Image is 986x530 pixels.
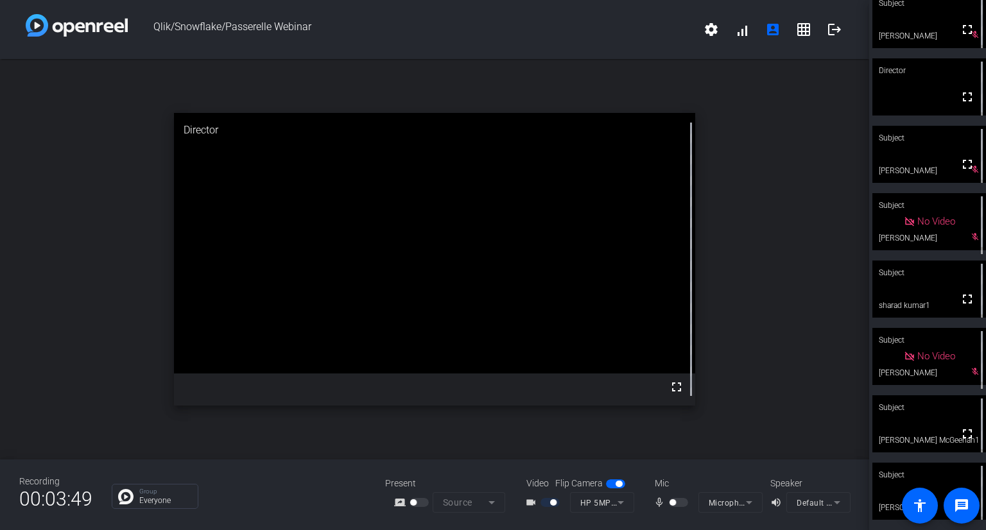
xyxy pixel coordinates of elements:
[872,463,986,487] div: Subject
[872,328,986,352] div: Subject
[555,477,603,490] span: Flip Camera
[960,89,975,105] mat-icon: fullscreen
[669,379,684,395] mat-icon: fullscreen
[139,488,191,495] p: Group
[526,477,549,490] span: Video
[128,14,696,45] span: Qlik/Snowflake/Passerelle Webinar
[770,477,847,490] div: Speaker
[19,483,92,515] span: 00:03:49
[727,14,757,45] button: signal_cellular_alt
[653,495,669,510] mat-icon: mic_none
[960,22,975,37] mat-icon: fullscreen
[960,291,975,307] mat-icon: fullscreen
[139,497,191,504] p: Everyone
[19,475,92,488] div: Recording
[770,495,786,510] mat-icon: volume_up
[385,477,514,490] div: Present
[872,126,986,150] div: Subject
[765,22,781,37] mat-icon: account_box
[872,58,986,83] div: Director
[827,22,842,37] mat-icon: logout
[174,113,695,148] div: Director
[917,216,955,227] span: No Video
[26,14,128,37] img: white-gradient.svg
[912,498,928,513] mat-icon: accessibility
[525,495,541,510] mat-icon: videocam_outline
[954,498,969,513] mat-icon: message
[872,193,986,218] div: Subject
[917,350,955,362] span: No Video
[960,426,975,441] mat-icon: fullscreen
[394,495,410,510] mat-icon: screen_share_outline
[872,261,986,285] div: Subject
[704,22,719,37] mat-icon: settings
[642,477,770,490] div: Mic
[960,157,975,172] mat-icon: fullscreen
[872,395,986,420] div: Subject
[118,489,134,504] img: Chat Icon
[796,22,811,37] mat-icon: grid_on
